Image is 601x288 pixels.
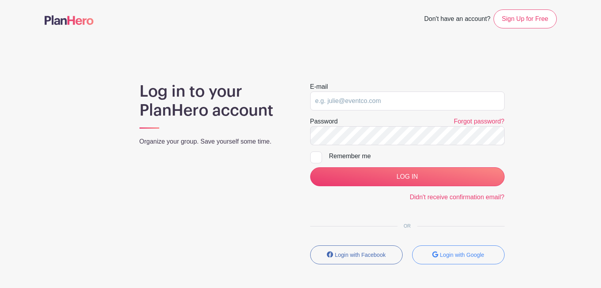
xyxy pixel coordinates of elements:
a: Didn't receive confirmation email? [410,194,505,200]
div: Remember me [329,151,505,161]
button: Login with Google [412,245,505,264]
span: OR [398,223,417,229]
small: Login with Google [440,252,484,258]
img: logo-507f7623f17ff9eddc593b1ce0a138ce2505c220e1c5a4e2b4648c50719b7d32.svg [45,15,94,25]
small: Login with Facebook [335,252,386,258]
h1: Log in to your PlanHero account [139,82,291,120]
input: LOG IN [310,167,505,186]
input: e.g. julie@eventco.com [310,92,505,110]
span: Don't have an account? [424,11,490,28]
a: Forgot password? [454,118,504,125]
button: Login with Facebook [310,245,403,264]
label: E-mail [310,82,328,92]
p: Organize your group. Save yourself some time. [139,137,291,146]
a: Sign Up for Free [494,9,556,28]
label: Password [310,117,338,126]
